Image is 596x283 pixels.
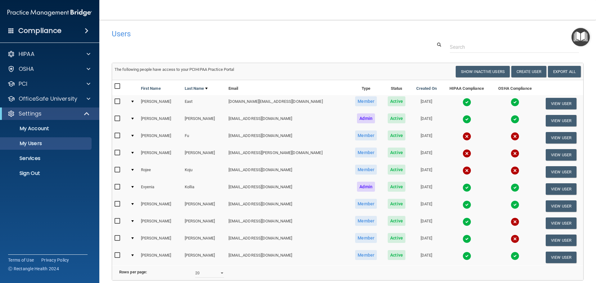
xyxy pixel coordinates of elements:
[19,50,34,58] p: HIPAA
[7,65,90,73] a: OSHA
[463,235,471,243] img: tick.e7d51cea.svg
[463,200,471,209] img: tick.e7d51cea.svg
[355,96,377,106] span: Member
[19,95,77,103] p: OfficeSafe University
[463,132,471,141] img: cross.ca9f0e7f.svg
[456,66,510,77] button: Show Inactive Users
[511,149,519,158] img: cross.ca9f0e7f.svg
[511,115,519,124] img: tick.e7d51cea.svg
[138,112,182,129] td: [PERSON_NAME]
[355,233,377,243] span: Member
[226,215,350,232] td: [EMAIL_ADDRESS][DOMAIN_NAME]
[226,163,350,180] td: [EMAIL_ADDRESS][DOMAIN_NAME]
[511,98,519,107] img: tick.e7d51cea.svg
[355,148,377,157] span: Member
[138,198,182,215] td: [PERSON_NAME]
[355,250,377,260] span: Member
[185,85,208,92] a: Last Name
[350,80,383,95] th: Type
[411,180,442,198] td: [DATE]
[463,98,471,107] img: tick.e7d51cea.svg
[546,98,576,109] button: View User
[226,232,350,249] td: [EMAIL_ADDRESS][DOMAIN_NAME]
[463,252,471,260] img: tick.e7d51cea.svg
[355,130,377,140] span: Member
[382,80,410,95] th: Status
[388,250,405,260] span: Active
[19,80,27,88] p: PCI
[388,233,405,243] span: Active
[463,166,471,175] img: cross.ca9f0e7f.svg
[112,30,383,38] h4: Users
[138,163,182,180] td: Rojee
[411,95,442,112] td: [DATE]
[19,65,34,73] p: OSHA
[388,216,405,226] span: Active
[411,129,442,146] td: [DATE]
[138,95,182,112] td: [PERSON_NAME]
[357,113,375,123] span: Admin
[546,115,576,126] button: View User
[546,149,576,161] button: View User
[182,163,226,180] td: Koju
[41,257,69,263] a: Privacy Policy
[138,249,182,266] td: [PERSON_NAME]
[355,165,377,175] span: Member
[511,183,519,192] img: tick.e7d51cea.svg
[511,235,519,243] img: cross.ca9f0e7f.svg
[226,146,350,163] td: [EMAIL_ADDRESS][PERSON_NAME][DOMAIN_NAME]
[388,182,405,192] span: Active
[511,200,519,209] img: tick.e7d51cea.svg
[4,155,89,162] p: Services
[548,66,581,77] a: Export All
[411,198,442,215] td: [DATE]
[7,95,90,103] a: OfficeSafe University
[115,67,234,72] span: The following people have access to your PCIHIPAA Practice Portal
[141,85,161,92] a: First Name
[489,239,589,264] iframe: Drift Widget Chat Controller
[4,170,89,176] p: Sign Out
[411,232,442,249] td: [DATE]
[4,140,89,147] p: My Users
[19,110,42,117] p: Settings
[357,182,375,192] span: Admin
[463,149,471,158] img: cross.ca9f0e7f.svg
[511,66,546,77] button: Create User
[463,115,471,124] img: tick.e7d51cea.svg
[138,146,182,163] td: [PERSON_NAME]
[138,215,182,232] td: [PERSON_NAME]
[182,198,226,215] td: [PERSON_NAME]
[182,112,226,129] td: [PERSON_NAME]
[571,28,590,46] button: Open Resource Center
[8,266,59,272] span: Ⓒ Rectangle Health 2024
[546,217,576,229] button: View User
[388,96,405,106] span: Active
[355,216,377,226] span: Member
[546,235,576,246] button: View User
[182,215,226,232] td: [PERSON_NAME]
[388,165,405,175] span: Active
[411,146,442,163] td: [DATE]
[226,198,350,215] td: [EMAIL_ADDRESS][DOMAIN_NAME]
[355,199,377,209] span: Member
[546,132,576,144] button: View User
[7,80,90,88] a: PCI
[511,166,519,175] img: cross.ca9f0e7f.svg
[546,166,576,178] button: View User
[182,232,226,249] td: [PERSON_NAME]
[182,95,226,112] td: East
[388,199,405,209] span: Active
[511,132,519,141] img: cross.ca9f0e7f.svg
[226,95,350,112] td: [DOMAIN_NAME][EMAIL_ADDRESS][DOMAIN_NAME]
[138,232,182,249] td: [PERSON_NAME]
[7,110,90,117] a: Settings
[546,183,576,195] button: View User
[450,41,579,53] input: Search
[226,112,350,129] td: [EMAIL_ADDRESS][DOMAIN_NAME]
[226,129,350,146] td: [EMAIL_ADDRESS][DOMAIN_NAME]
[119,270,147,274] b: Rows per page:
[226,80,350,95] th: Email
[463,217,471,226] img: tick.e7d51cea.svg
[546,200,576,212] button: View User
[138,180,182,198] td: Evyenia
